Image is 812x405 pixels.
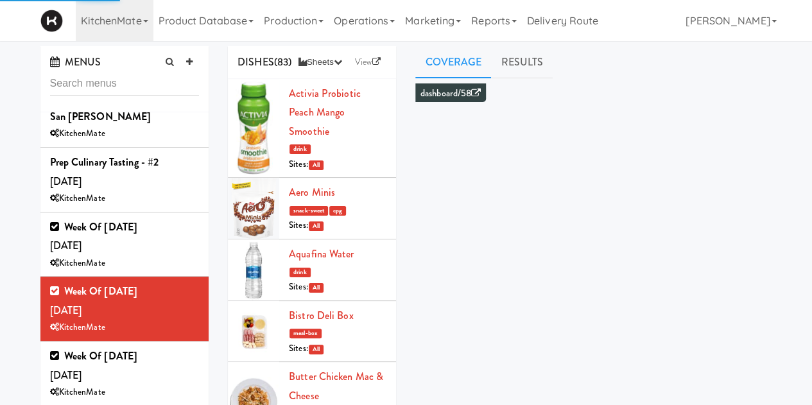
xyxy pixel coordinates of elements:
[289,206,328,216] span: snack-sweet
[289,329,322,338] span: meal-box
[64,220,137,234] b: Week of [DATE]
[50,320,200,336] div: KitchenMate
[329,206,346,216] span: cpg
[289,268,311,277] span: drink
[40,212,209,277] li: Week of [DATE][DATE]KitchenMate
[289,308,354,323] a: Bistro Deli Box
[50,72,200,96] input: Search menus
[289,218,386,234] div: Sites:
[292,53,349,72] button: Sheets
[50,255,200,271] div: KitchenMate
[491,46,553,78] a: Results
[50,220,138,254] span: [DATE]
[50,155,159,169] b: Prep Culinary Tasting - #2
[289,185,335,200] a: Aero Minis
[309,283,324,293] span: All
[64,349,137,363] b: Week of [DATE]
[289,86,361,139] a: Activia Probiotic Peach Mango Smoothie
[40,148,209,212] li: Prep Culinary Tasting - #2[DATE]KitchenMate
[50,126,200,142] div: KitchenMate
[289,157,386,173] div: Sites:
[309,160,324,170] span: All
[40,277,209,341] li: Week of [DATE][DATE]KitchenMate
[289,341,386,357] div: Sites:
[50,284,138,318] span: [DATE]
[50,191,200,207] div: KitchenMate
[50,55,101,69] span: MENUS
[50,155,159,189] span: [DATE]
[50,109,151,124] b: San [PERSON_NAME]
[289,144,311,154] span: drink
[50,349,138,383] span: [DATE]
[40,102,209,148] li: San [PERSON_NAME]KitchenMate
[420,87,481,100] a: dashboard/58
[415,46,491,78] a: Coverage
[309,221,324,231] span: All
[274,55,291,69] span: (83)
[349,53,387,72] a: View
[50,384,200,401] div: KitchenMate
[289,246,354,261] a: Aquafina Water
[238,55,274,69] span: DISHES
[309,345,324,354] span: All
[289,369,383,403] a: Butter Chicken Mac & Cheese
[289,279,386,295] div: Sites:
[40,10,63,32] img: Micromart
[64,284,137,298] b: Week of [DATE]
